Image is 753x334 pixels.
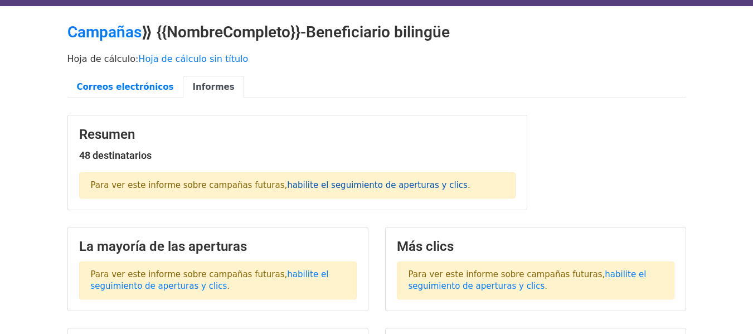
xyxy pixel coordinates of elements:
font: Más clics [397,239,454,254]
div: Widget de chat [697,280,753,334]
font: Correos electrónicos [77,82,174,92]
font: Para ver este informe sobre campañas futuras, [91,269,288,279]
font: Resumen [79,127,135,142]
font: Para ver este informe sobre campañas futuras, [91,180,288,190]
a: habilite el seguimiento de aperturas y clics [287,180,468,190]
font: . [545,281,547,291]
font: La mayoría de las aperturas [79,239,247,254]
a: Informes [183,76,244,99]
font: Para ver este informe sobre campañas futuras, [409,269,605,279]
iframe: Chat Widget [697,280,753,334]
font: 48 destinatarios [79,149,152,161]
a: Campañas [67,23,142,41]
a: Correos electrónicos [67,76,183,99]
font: Informes [192,82,234,92]
a: Hoja de cálculo sin título [138,54,248,64]
font: ⟫ {{NombreCompleto}}-Beneficiario bilingüe [142,23,450,41]
font: . [227,281,230,291]
font: . [468,180,470,190]
font: Hoja de cálculo: [67,54,139,64]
